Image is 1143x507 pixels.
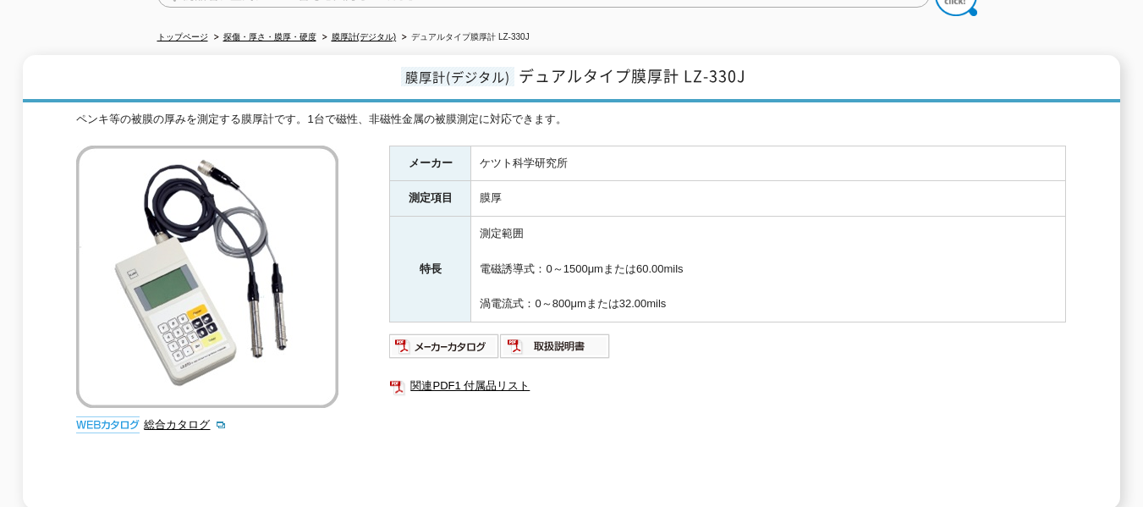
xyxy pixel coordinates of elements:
a: 関連PDF1 付属品リスト [389,375,1066,397]
a: 総合カタログ [144,418,227,431]
li: デュアルタイプ膜厚計 LZ-330J [398,29,529,47]
td: 膜厚 [471,181,1066,217]
th: メーカー [390,146,471,181]
span: 膜厚計(デジタル) [401,67,514,86]
a: メーカーカタログ [389,344,500,356]
span: デュアルタイプ膜厚計 LZ-330J [519,64,746,87]
a: 探傷・厚さ・膜厚・硬度 [223,32,316,41]
a: 取扱説明書 [500,344,611,356]
img: デュアルタイプ膜厚計 LZ-330J [76,146,338,408]
a: トップページ [157,32,208,41]
a: 膜厚計(デジタル) [332,32,397,41]
div: ペンキ等の被膜の厚みを測定する膜厚計です。1台で磁性、非磁性金属の被膜測定に対応できます。 [76,111,1066,129]
th: 測定項目 [390,181,471,217]
img: webカタログ [76,416,140,433]
img: 取扱説明書 [500,333,611,360]
td: 測定範囲 電磁誘導式：0～1500μmまたは60.00mils 渦電流式：0～800μmまたは32.00mils [471,217,1066,322]
img: メーカーカタログ [389,333,500,360]
td: ケツト科学研究所 [471,146,1066,181]
th: 特長 [390,217,471,322]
